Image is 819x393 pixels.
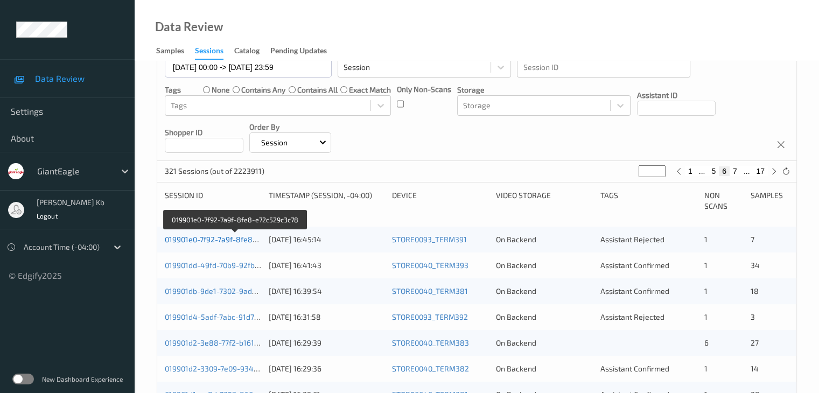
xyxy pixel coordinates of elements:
[457,85,631,95] p: Storage
[704,190,743,212] div: Non Scans
[269,338,384,348] div: [DATE] 16:29:39
[165,190,261,212] div: Session ID
[165,127,243,138] p: Shopper ID
[753,166,768,176] button: 17
[704,364,708,373] span: 1
[269,312,384,322] div: [DATE] 16:31:58
[496,190,592,212] div: Video Storage
[719,166,730,176] button: 6
[234,44,270,59] a: Catalog
[740,166,753,176] button: ...
[392,364,469,373] a: STORE0040_TERM382
[392,312,468,321] a: STORE0093_TERM392
[257,137,291,148] p: Session
[708,166,719,176] button: 5
[155,22,223,32] div: Data Review
[234,45,260,59] div: Catalog
[750,364,758,373] span: 14
[730,166,740,176] button: 7
[156,44,195,59] a: Samples
[165,312,304,321] a: 019901d4-5adf-7abc-91d7-1f36fad337d3
[397,84,451,95] p: Only Non-Scans
[750,235,754,244] span: 7
[496,234,592,245] div: On Backend
[392,338,469,347] a: STORE0040_TERM383
[195,45,223,60] div: Sessions
[600,190,697,212] div: Tags
[269,286,384,297] div: [DATE] 16:39:54
[165,166,264,177] p: 321 Sessions (out of 2223911)
[750,338,758,347] span: 27
[297,85,338,95] label: contains all
[392,261,468,270] a: STORE0040_TERM393
[392,235,467,244] a: STORE0093_TERM391
[704,261,708,270] span: 1
[269,260,384,271] div: [DATE] 16:41:43
[270,44,338,59] a: Pending Updates
[165,261,305,270] a: 019901dd-49fd-70b9-92fb-7cbf1e8a9b4f
[195,44,234,60] a: Sessions
[685,166,696,176] button: 1
[165,85,181,95] p: Tags
[165,338,306,347] a: 019901d2-3e88-77f2-b161-e552f8355fad
[600,261,669,270] span: Assistant Confirmed
[241,85,285,95] label: contains any
[750,286,758,296] span: 18
[165,364,315,373] a: 019901d2-3309-7e09-9340-a944e456986d
[496,363,592,374] div: On Backend
[496,260,592,271] div: On Backend
[704,312,708,321] span: 1
[165,286,306,296] a: 019901db-9de1-7302-9adc-f5977bbf785a
[349,85,391,95] label: exact match
[637,90,716,101] p: Assistant ID
[600,312,664,321] span: Assistant Rejected
[496,286,592,297] div: On Backend
[392,286,468,296] a: STORE0040_TERM381
[750,190,789,212] div: Samples
[750,261,759,270] span: 34
[269,190,384,212] div: Timestamp (Session, -04:00)
[496,338,592,348] div: On Backend
[496,312,592,322] div: On Backend
[704,286,708,296] span: 1
[165,235,305,244] a: 019901e0-7f92-7a9f-8fe8-e72c529c3c78
[269,234,384,245] div: [DATE] 16:45:14
[392,190,488,212] div: Device
[249,122,331,132] p: Order By
[704,338,709,347] span: 6
[270,45,327,59] div: Pending Updates
[696,166,709,176] button: ...
[156,45,184,59] div: Samples
[600,364,669,373] span: Assistant Confirmed
[212,85,230,95] label: none
[600,286,669,296] span: Assistant Confirmed
[600,235,664,244] span: Assistant Rejected
[750,312,754,321] span: 3
[704,235,708,244] span: 1
[269,363,384,374] div: [DATE] 16:29:36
